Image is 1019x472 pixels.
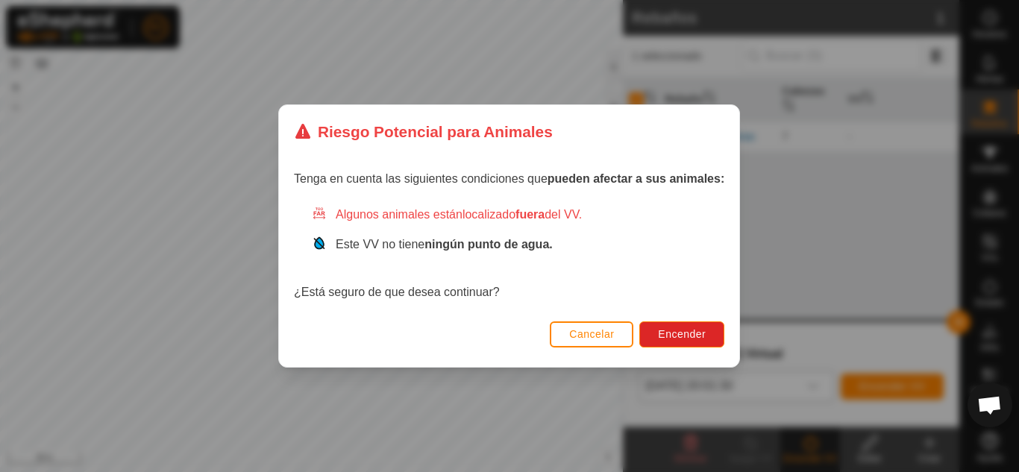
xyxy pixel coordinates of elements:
[968,383,1012,427] div: Chat abierto
[463,208,582,221] span: localizado del VV.
[425,238,554,251] strong: ningún punto de agua.
[640,321,725,347] button: Encender
[551,321,634,347] button: Cancelar
[294,172,724,185] span: Tenga en cuenta las siguientes condiciones que
[515,208,545,221] strong: fuera
[548,172,724,185] strong: pueden afectar a sus animales:
[336,238,553,251] span: Este VV no tiene
[570,328,615,340] span: Cancelar
[312,206,724,224] div: Algunos animales están
[659,328,706,340] span: Encender
[294,206,724,301] div: ¿Está seguro de que desea continuar?
[294,120,553,143] div: Riesgo Potencial para Animales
